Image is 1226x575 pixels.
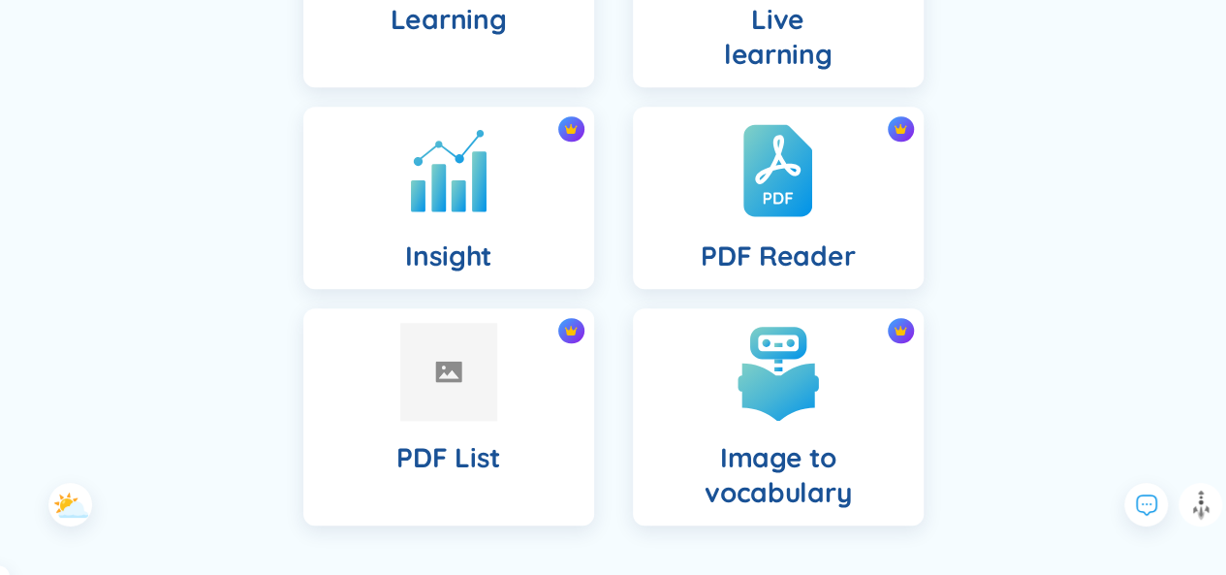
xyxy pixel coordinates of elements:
[894,122,907,136] img: crown icon
[724,2,833,72] h4: Live learning
[391,2,507,37] h4: Learning
[701,239,855,273] h4: PDF Reader
[405,239,491,273] h4: Insight
[564,324,578,337] img: crown icon
[564,122,578,136] img: crown icon
[1185,490,1216,521] img: to top
[284,308,613,526] a: crown iconPDF List
[613,107,943,289] a: crown iconPDF Reader
[613,308,943,526] a: crown iconImage to vocabulary
[396,440,500,475] h4: PDF List
[284,107,613,289] a: crown iconInsight
[894,324,907,337] img: crown icon
[648,440,908,510] h4: Image to vocabulary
